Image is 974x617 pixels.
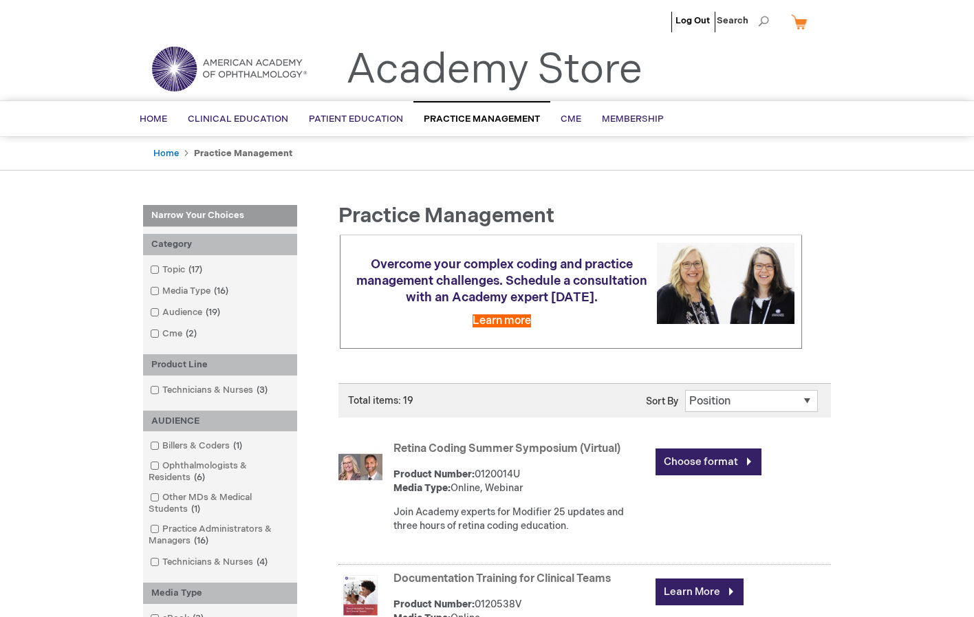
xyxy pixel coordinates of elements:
span: 2 [182,328,200,339]
span: 3 [253,385,271,396]
span: 1 [188,504,204,515]
img: Retina Coding Summer Symposium (Virtual) [338,445,382,489]
a: Technicians & Nurses4 [147,556,273,569]
div: Category [143,234,297,255]
a: Log Out [675,15,710,26]
a: Media Type16 [147,285,234,298]
span: Membership [602,113,664,125]
span: Practice Management [424,113,540,125]
span: 16 [210,285,232,296]
a: Cme2 [147,327,202,340]
a: Ophthalmologists & Residents6 [147,459,294,484]
strong: Media Type: [393,482,451,494]
a: Billers & Coders1 [147,440,248,453]
a: Learn more [473,314,531,327]
span: 4 [253,556,271,567]
a: Academy Store [346,45,642,95]
a: Home [153,148,179,159]
img: Schedule a consultation with an Academy expert today [657,243,794,323]
strong: Narrow Your Choices [143,205,297,227]
div: Product Line [143,354,297,376]
a: Topic17 [147,263,208,277]
span: Search [717,7,769,34]
a: Choose format [656,448,761,475]
span: Total items: 19 [348,395,413,407]
span: Patient Education [309,113,403,125]
strong: Product Number: [393,468,475,480]
span: CME [561,113,581,125]
div: Media Type [143,583,297,604]
a: Retina Coding Summer Symposium (Virtual) [393,442,620,455]
span: 1 [230,440,246,451]
a: Audience19 [147,306,226,319]
span: Practice Management [338,204,554,228]
span: Overcome your complex coding and practice management challenges. Schedule a consultation with an ... [356,257,647,305]
a: Practice Administrators & Managers16 [147,523,294,548]
strong: Product Number: [393,598,475,610]
strong: Practice Management [194,148,292,159]
a: Technicians & Nurses3 [147,384,273,397]
span: Clinical Education [188,113,288,125]
span: 17 [185,264,206,275]
span: Home [140,113,167,125]
div: AUDIENCE [143,411,297,432]
div: Join Academy experts for Modifier 25 updates and three hours of retina coding education. [393,506,649,533]
a: Other MDs & Medical Students1 [147,491,294,516]
div: 0120014U Online, Webinar [393,468,649,495]
a: Learn More [656,578,744,605]
span: 16 [191,535,212,546]
span: 6 [191,472,208,483]
span: 19 [202,307,224,318]
a: Documentation Training for Clinical Teams [393,572,611,585]
label: Sort By [646,396,678,407]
